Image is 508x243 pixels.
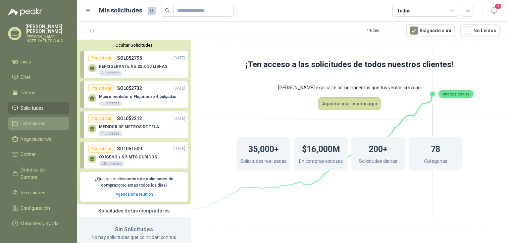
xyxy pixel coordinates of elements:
[8,117,69,130] a: Licitaciones
[241,157,287,166] p: Solicitudes realizadas
[80,43,188,48] button: Ocultar Solicitudes
[84,176,184,189] p: ¿Quieres recibir como estas todos los días?
[117,85,142,92] p: SOL052732
[299,157,343,166] p: En compras exitosas
[21,89,36,96] span: Tareas
[8,148,69,161] a: Cotizar
[85,225,183,234] h3: Sin Solicitudes
[8,8,42,16] img: Logo peakr
[248,141,279,156] h1: 35,000+
[21,104,44,112] span: Solicitudes
[8,133,69,145] a: Negociaciones
[99,101,122,106] div: 1 Unidades
[21,151,36,158] span: Cotizar
[8,71,69,84] a: Chat
[173,115,185,122] p: [DATE]
[8,86,69,99] a: Tareas
[488,5,500,17] button: 1
[99,125,159,129] p: MEDIDOR DE METROS DE TELA
[397,7,411,14] div: Todas
[8,186,69,199] a: Remisiones
[21,58,32,65] span: Inicio
[369,141,388,156] h1: 200+
[99,131,122,136] div: 1 Unidades
[99,94,176,99] p: Macro medidor o Flujómetro 4 pulgadas
[77,40,191,204] div: Ocultar SolicitudesPor cotizarSOL052795[DATE] REFRIGERANTE No.22 X 30 LIBRAS2 UnidadesPor cotizar...
[21,204,50,212] span: Configuración
[88,54,114,62] div: Por cotizar
[88,114,114,123] div: Por cotizar
[77,204,191,217] div: Solicitudes de tus compradores
[8,202,69,214] a: Configuración
[173,146,185,152] p: [DATE]
[359,157,398,166] p: Solicitudes diarias
[99,161,124,166] div: 20 Unidades
[431,141,441,156] h1: 78
[21,189,46,196] span: Remisiones
[21,220,59,227] span: Manuales y ayuda
[80,81,188,108] a: Por cotizarSOL052732[DATE] Macro medidor o Flujómetro 4 pulgadas1 Unidades
[99,64,167,69] p: REFRIGERANTE No.22 X 30 LIBRAS
[80,142,188,168] a: Por cotizarSOL051509[DATE] OXIGENO x 6.5 MTS CUBICOS20 Unidades
[173,85,185,92] p: [DATE]
[117,115,142,122] p: SOL052212
[424,157,447,166] p: Categorias
[21,166,63,181] span: Órdenes de Compra
[302,141,340,156] h1: $16,000M
[165,8,170,13] span: search
[495,3,502,9] span: 1
[88,84,114,92] div: Por cotizar
[115,192,153,197] a: Agenda una reunión
[8,217,69,230] a: Manuales y ayuda
[8,55,69,68] a: Inicio
[117,145,142,152] p: SOL051509
[148,7,156,15] span: 0
[8,163,69,184] a: Órdenes de Compra
[21,74,31,81] span: Chat
[21,135,52,143] span: Negociaciones
[460,24,500,37] button: No Leídos
[99,70,122,76] div: 2 Unidades
[99,155,157,159] p: OXIGENO x 6.5 MTS CUBICOS
[117,54,142,62] p: SOL052795
[367,25,401,36] div: 1 - 0 de 0
[99,6,142,15] h1: Mis solicitudes
[80,111,188,138] a: Por cotizarSOL052212[DATE] MEDIDOR DE METROS DE TELA1 Unidades
[26,24,69,34] p: [PERSON_NAME] [PERSON_NAME]
[173,55,185,61] p: [DATE]
[80,51,188,78] a: Por cotizarSOL052795[DATE] REFRIGERANTE No.22 X 30 LIBRAS2 Unidades
[26,35,69,43] p: [PERSON_NAME] INSTRUMENTS S.A.S.
[21,120,46,127] span: Licitaciones
[88,145,114,153] div: Por cotizar
[406,24,455,37] button: Asignado a mi
[318,97,381,110] button: Agenda una reunion aquí
[101,177,173,188] b: cientos de solicitudes de compra
[8,102,69,114] a: Solicitudes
